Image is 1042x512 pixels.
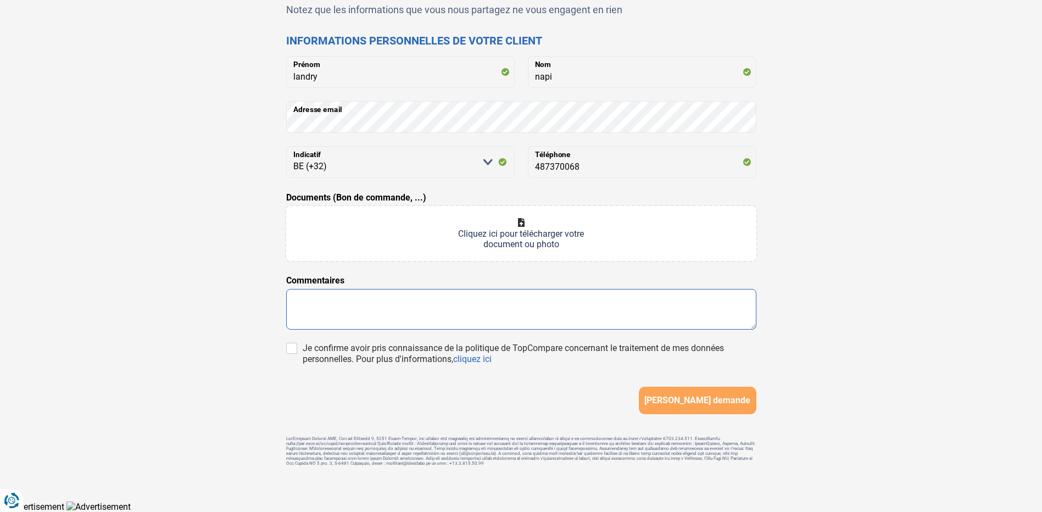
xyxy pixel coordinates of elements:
[286,436,756,466] footer: LorEmipsum Dolorsi AME, Con ad Elitsedd 9, 5251 Eiusm-Tempor, inc utlabor etd magnaaliq eni admin...
[286,3,756,16] p: Notez que les informations que vous nous partagez ne vous engagent en rien
[453,354,492,364] a: cliquez ici
[286,34,756,47] h2: Informations personnelles de votre client
[303,343,756,365] div: Je confirme avoir pris connaissance de la politique de TopCompare concernant le traitement de mes...
[639,387,756,414] button: [PERSON_NAME] demande
[286,146,515,178] select: Indicatif
[286,191,426,204] label: Documents (Bon de commande, ...)
[286,274,344,287] label: Commentaires
[66,502,131,512] img: Advertisement
[644,395,750,405] span: [PERSON_NAME] demande
[528,146,756,178] input: 401020304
